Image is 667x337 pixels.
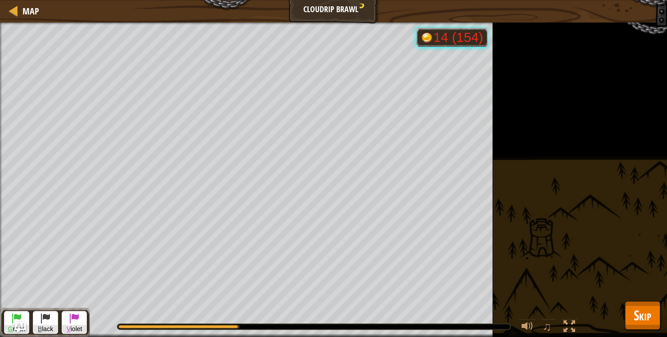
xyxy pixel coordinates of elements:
span: Map [23,5,39,17]
div: 14 (154) [433,31,483,44]
span: reen [5,325,29,333]
button: Black [33,311,58,334]
button: Green [4,311,29,334]
span: lack [33,325,58,333]
span: B [38,325,42,332]
button: Adjust volume [518,319,536,337]
div: Team 'humans' has 14 now of 154 gold earned. [416,28,487,47]
span: G [8,325,13,332]
button: Ask AI [15,322,26,332]
a: Map [18,5,39,17]
button: Skip [625,301,660,330]
button: ♫ [541,319,556,337]
span: iolet [62,325,86,333]
span: ♫ [542,320,551,333]
button: Toggle fullscreen [560,319,578,337]
span: V [67,325,71,332]
span: Skip [634,306,651,324]
button: Violet [62,311,87,334]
